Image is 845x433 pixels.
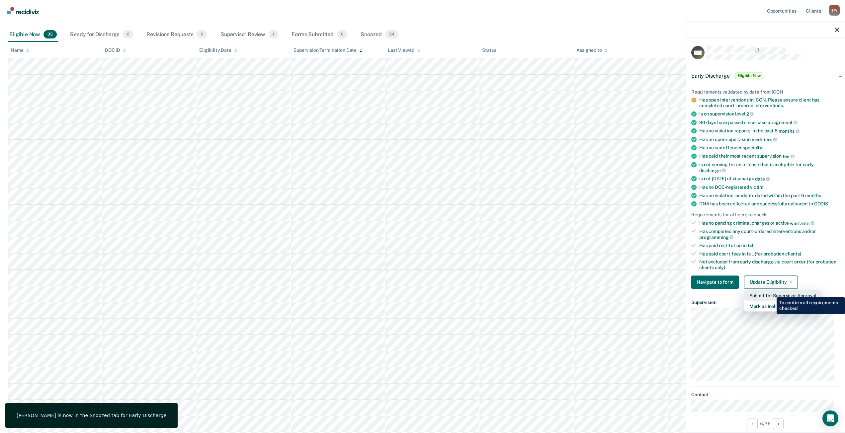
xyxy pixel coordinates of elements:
[686,415,845,432] div: 6 / 36
[805,192,821,198] span: months
[699,136,839,142] div: Has no open supervision
[699,97,839,108] div: Has open interventions in ICON. Please ensure client has completed court-ordered interventions.
[219,28,280,42] div: Supervisor Review
[699,145,839,151] div: Has no sex offender
[43,30,57,39] span: 33
[691,212,839,217] div: Requirements for officers to check
[755,176,770,181] span: date
[699,201,839,206] div: DNA has been collected and successfully uploaded to
[750,184,763,189] span: victim
[105,47,126,53] div: DOC ID
[699,184,839,190] div: Has no DOC-registered
[768,120,798,125] span: assignment
[699,111,839,117] div: Is on supervision level
[145,28,208,42] div: Revisions Requests
[699,243,839,248] div: Has paid restitution in
[699,192,839,198] div: Has no violation incidents dated within the past 6
[773,418,784,429] button: Next Opportunity
[294,47,363,53] div: Supervision Termination Date
[17,412,166,418] div: [PERSON_NAME] is now in the Snoozed tab for Early Discharge
[691,299,839,305] dt: Supervision
[744,301,822,311] button: Mark as Ineligible
[290,28,349,42] div: Forms Submitted
[735,72,763,79] span: Eligible Now
[746,111,754,116] span: 2
[11,47,29,53] div: Name
[691,275,741,289] a: Navigate to form link
[829,5,840,16] button: Profile dropdown button
[199,47,237,53] div: Eligibility Date
[699,162,839,173] div: Is not serving for an offense that is ineligible for early
[829,5,840,16] div: B W
[814,201,828,206] span: CODIS
[388,47,420,53] div: Last Viewed
[269,30,278,39] span: 1
[748,243,755,248] span: full
[779,128,800,133] span: months
[790,220,814,226] span: warrants
[691,89,839,95] div: Requirements validated by data from ICON
[8,28,58,42] div: Eligible Now
[699,251,839,256] div: Has paid court fees in full (for probation
[785,251,801,256] span: clients)
[576,47,608,53] div: Assigned to
[752,137,777,142] span: modifiers
[123,30,133,39] span: 0
[699,259,839,270] div: Not excluded from early discharge via court order (for probation clients
[691,392,839,397] dt: Contact
[699,220,839,226] div: Has no pending criminal charges or active
[699,176,839,182] div: Is not [DATE] of discharge
[197,30,207,39] span: 0
[337,30,347,39] span: 0
[699,153,839,159] div: Has paid their most recent supervision
[691,72,730,79] span: Early Discharge
[715,265,725,270] span: only)
[69,28,134,42] div: Ready for Discharge
[699,128,839,134] div: Has no violation reports in the past 6
[783,154,795,159] span: fee
[699,234,733,240] span: programming
[686,65,845,86] div: Early DischargeEligible Now
[482,47,496,53] div: Status
[744,290,822,301] button: Submit for Supervisor Approval
[385,30,398,39] span: 34
[822,410,838,426] div: Open Intercom Messenger
[699,168,726,173] span: discharge
[699,119,839,125] div: 90 days have passed since case
[699,229,839,240] div: Has completed any court-ordered interventions and/or
[359,28,400,42] div: Snoozed
[743,145,762,150] span: specialty
[744,275,798,289] button: Update Eligibility
[747,418,758,429] button: Previous Opportunity
[7,7,39,14] img: Recidiviz
[691,275,739,289] button: Navigate to form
